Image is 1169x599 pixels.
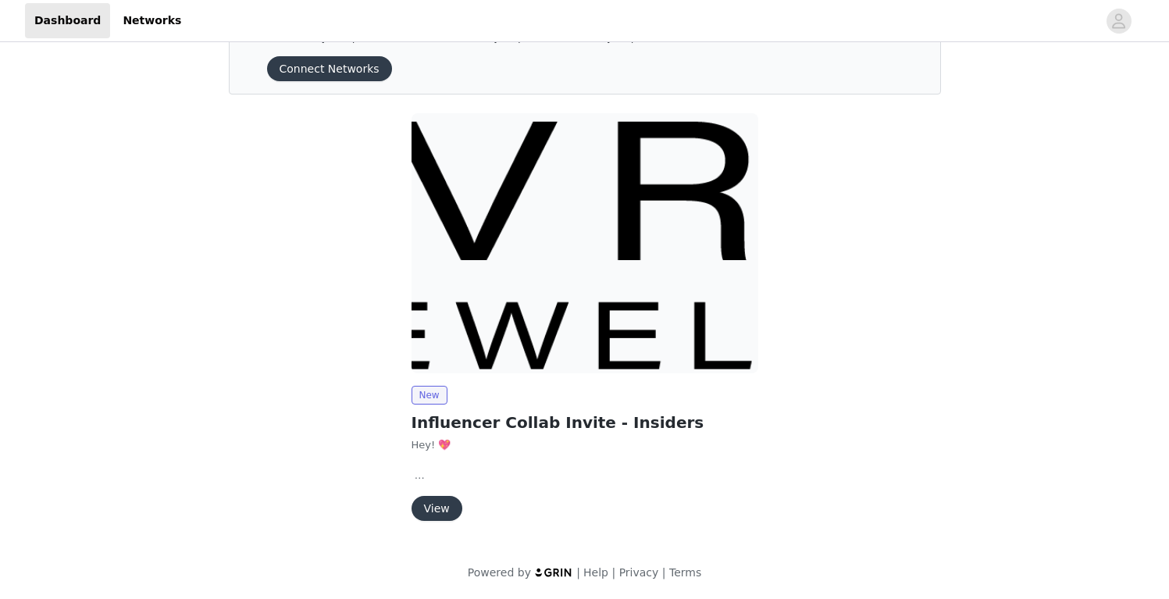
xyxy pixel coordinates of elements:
[669,566,701,579] a: Terms
[611,566,615,579] span: |
[267,56,392,81] button: Connect Networks
[412,503,462,515] a: View
[576,566,580,579] span: |
[468,566,531,579] span: Powered by
[412,437,758,453] p: Hey! 💖
[412,496,462,521] button: View
[1111,9,1126,34] div: avatar
[412,386,447,405] span: New
[583,566,608,579] a: Help
[412,113,758,373] img: Evry Jewels
[619,566,659,579] a: Privacy
[662,566,666,579] span: |
[25,3,110,38] a: Dashboard
[113,3,191,38] a: Networks
[534,567,573,577] img: logo
[412,411,758,434] h2: Influencer Collab Invite - Insiders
